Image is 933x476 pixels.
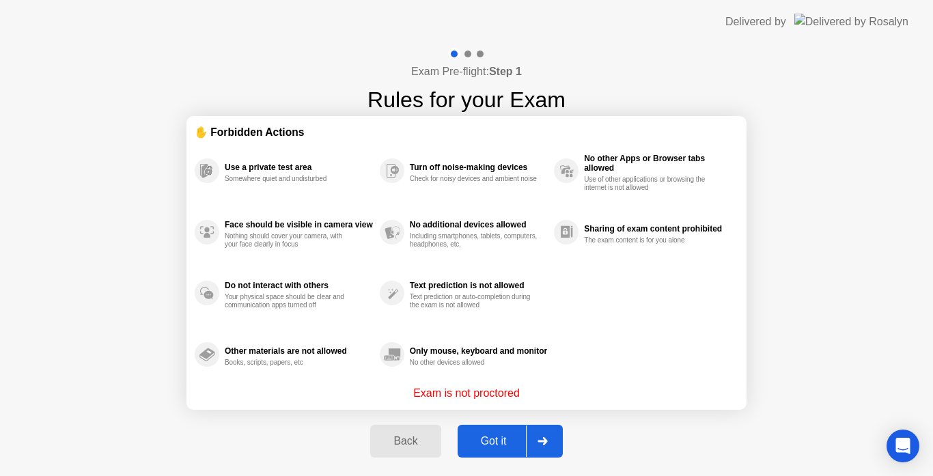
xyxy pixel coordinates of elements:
[225,175,354,183] div: Somewhere quiet and undisturbed
[195,124,738,140] div: ✋ Forbidden Actions
[225,346,373,356] div: Other materials are not allowed
[410,281,547,290] div: Text prediction is not allowed
[584,224,732,234] div: Sharing of exam content prohibited
[489,66,522,77] b: Step 1
[410,359,539,367] div: No other devices allowed
[225,293,354,309] div: Your physical space should be clear and communication apps turned off
[370,425,441,458] button: Back
[584,154,732,173] div: No other Apps or Browser tabs allowed
[225,359,354,367] div: Books, scripts, papers, etc
[410,293,539,309] div: Text prediction or auto-completion during the exam is not allowed
[225,163,373,172] div: Use a private test area
[410,346,547,356] div: Only mouse, keyboard and monitor
[225,232,354,249] div: Nothing should cover your camera, with your face clearly in focus
[725,14,786,30] div: Delivered by
[367,83,566,116] h1: Rules for your Exam
[410,232,539,249] div: Including smartphones, tablets, computers, headphones, etc.
[410,220,547,229] div: No additional devices allowed
[411,64,522,80] h4: Exam Pre-flight:
[462,435,526,447] div: Got it
[887,430,919,462] div: Open Intercom Messenger
[458,425,563,458] button: Got it
[374,435,436,447] div: Back
[413,385,520,402] p: Exam is not proctored
[584,176,713,192] div: Use of other applications or browsing the internet is not allowed
[225,281,373,290] div: Do not interact with others
[225,220,373,229] div: Face should be visible in camera view
[584,236,713,244] div: The exam content is for you alone
[410,175,539,183] div: Check for noisy devices and ambient noise
[794,14,908,29] img: Delivered by Rosalyn
[410,163,547,172] div: Turn off noise-making devices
